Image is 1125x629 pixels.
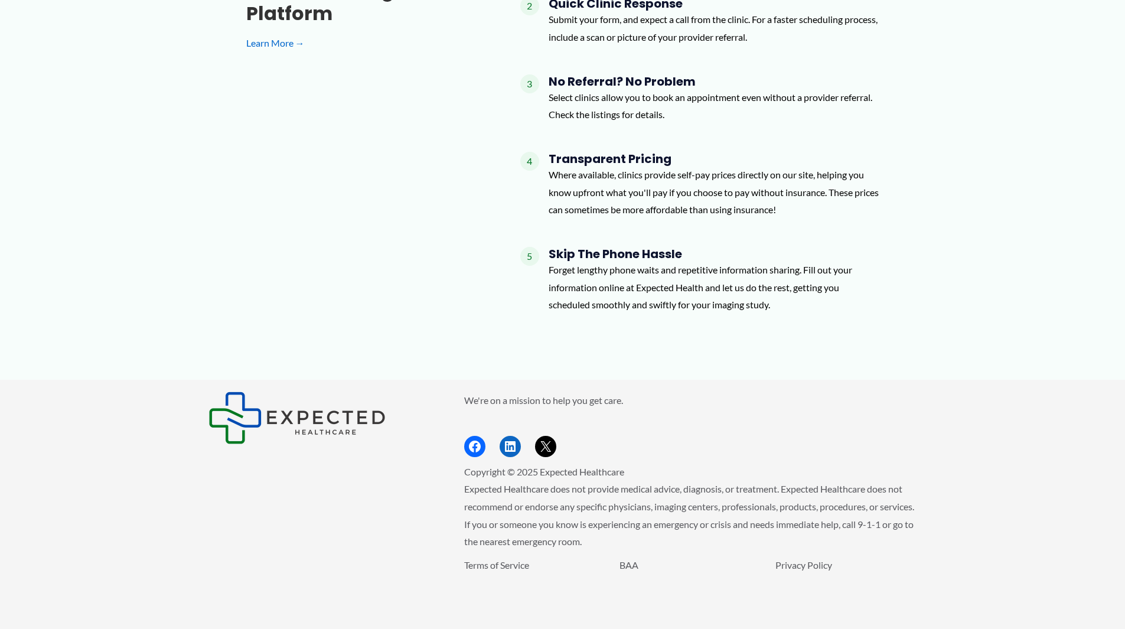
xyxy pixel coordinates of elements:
[464,392,917,457] aside: Footer Widget 2
[520,74,539,93] span: 3
[549,247,879,261] h4: Skip the Phone Hassle
[775,559,832,571] a: Privacy Policy
[549,166,879,219] p: Where available, clinics provide self-pay prices directly on our site, helping you know upfront w...
[549,261,879,314] p: Forget lengthy phone waits and repetitive information sharing. Fill out your information online a...
[464,556,917,601] aside: Footer Widget 3
[208,392,386,444] img: Expected Healthcare Logo - side, dark font, small
[549,74,879,89] h4: No Referral? No Problem
[464,559,529,571] a: Terms of Service
[208,392,435,444] aside: Footer Widget 1
[464,483,914,547] span: Expected Healthcare does not provide medical advice, diagnosis, or treatment. Expected Healthcare...
[619,559,638,571] a: BAA
[464,466,624,477] span: Copyright © 2025 Expected Healthcare
[549,11,879,45] p: Submit your form, and expect a call from the clinic. For a faster scheduling process, include a s...
[464,392,917,409] p: We're on a mission to help you get care.
[520,247,539,266] span: 5
[549,152,879,166] h4: Transparent Pricing
[246,34,482,52] a: Learn More →
[520,152,539,171] span: 4
[549,89,879,123] p: Select clinics allow you to book an appointment even without a provider referral. Check the listi...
